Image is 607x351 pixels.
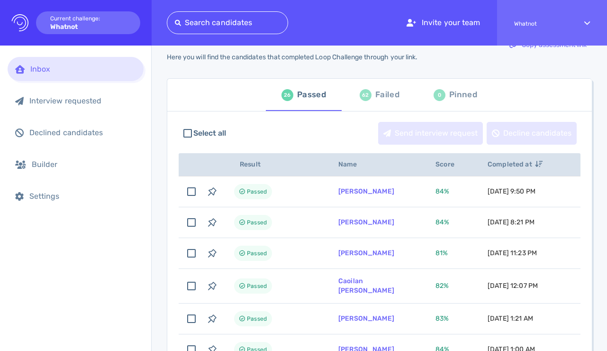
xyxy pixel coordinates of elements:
span: Passed [247,248,267,259]
div: Failed [375,88,399,102]
a: [PERSON_NAME] [338,218,394,226]
a: [PERSON_NAME] [338,187,394,195]
div: Declined candidates [29,128,136,137]
div: 0 [434,89,445,101]
div: Here you will find the candidates that completed Loop Challenge through your link. [167,53,417,61]
span: Score [435,160,465,168]
span: Whatnot [514,20,567,27]
div: Builder [32,160,136,169]
a: [PERSON_NAME] [338,249,394,257]
span: [DATE] 9:50 PM [488,187,535,195]
th: Result [223,153,327,176]
div: 62 [360,89,371,101]
button: Decline candidates [487,122,577,145]
div: Settings [29,192,136,201]
span: [DATE] 8:21 PM [488,218,535,226]
span: Passed [247,280,267,292]
div: Send interview request [379,122,482,144]
span: Completed at [488,160,543,168]
span: 81 % [435,249,448,257]
span: 84 % [435,187,449,195]
button: Send interview request [378,122,483,145]
span: Name [338,160,368,168]
span: 82 % [435,282,449,290]
a: [PERSON_NAME] [338,314,394,323]
span: [DATE] 1:21 AM [488,314,533,323]
span: 84 % [435,218,449,226]
span: [DATE] 11:23 PM [488,249,537,257]
a: Caoilan [PERSON_NAME] [338,277,394,295]
div: Inbox [30,65,136,74]
div: 26 [281,89,293,101]
span: Passed [247,186,267,197]
div: Pinned [449,88,477,102]
div: Passed [297,88,326,102]
div: Interview requested [29,96,136,105]
span: 83 % [435,314,449,323]
span: [DATE] 12:07 PM [488,282,538,290]
span: Passed [247,217,267,228]
span: Passed [247,313,267,324]
div: Decline candidates [487,122,576,144]
span: Select all [193,128,226,139]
